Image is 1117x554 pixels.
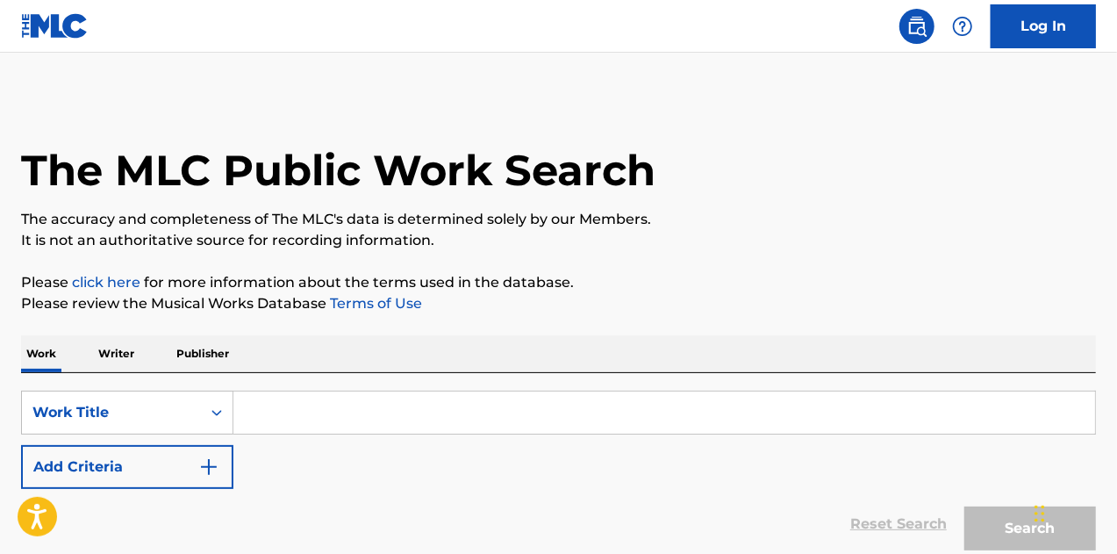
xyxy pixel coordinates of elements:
[72,274,140,291] a: click here
[21,335,61,372] p: Work
[21,230,1096,251] p: It is not an authoritative source for recording information.
[899,9,934,44] a: Public Search
[93,335,140,372] p: Writer
[21,272,1096,293] p: Please for more information about the terms used in the database.
[906,16,927,37] img: search
[21,445,233,489] button: Add Criteria
[21,13,89,39] img: MLC Logo
[945,9,980,44] div: Help
[21,209,1096,230] p: The accuracy and completeness of The MLC's data is determined solely by our Members.
[171,335,234,372] p: Publisher
[1029,470,1117,554] iframe: Chat Widget
[32,402,190,423] div: Work Title
[198,457,219,478] img: 9d2ae6d4665cec9f34b9.svg
[21,144,655,197] h1: The MLC Public Work Search
[1035,487,1045,540] div: Drag
[952,16,973,37] img: help
[326,295,422,312] a: Terms of Use
[991,4,1096,48] a: Log In
[21,293,1096,314] p: Please review the Musical Works Database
